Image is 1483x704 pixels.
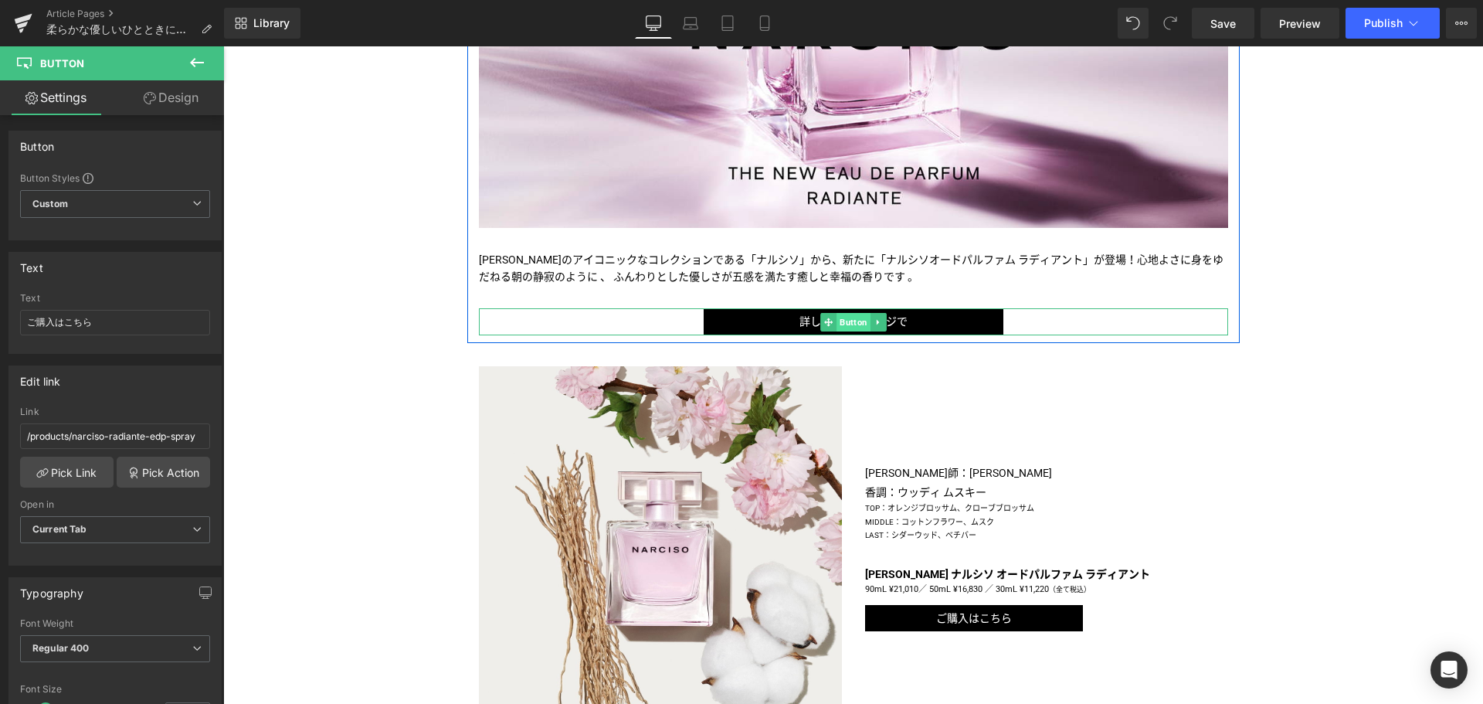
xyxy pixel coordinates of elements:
[642,417,1005,437] p: [PERSON_NAME]師：[PERSON_NAME]
[20,684,210,695] div: Font Size
[635,8,672,39] a: Desktop
[20,293,210,304] div: Text
[224,8,300,39] a: New Library
[32,198,68,211] b: Custom
[32,523,87,535] b: Current Tab
[20,172,210,184] div: Button Styles
[40,57,84,70] span: Button
[117,457,210,488] a: Pick Action
[20,457,114,488] a: Pick Link
[1118,8,1149,39] button: Undo
[746,8,783,39] a: Mobile
[613,267,647,285] span: Button
[695,538,826,548] span: ／ 50mL ¥16,830 ／ 30mL ¥11,220
[709,8,746,39] a: Tablet
[576,269,684,281] span: 詳しくは特設ページで
[1261,8,1339,39] a: Preview
[672,8,709,39] a: Laptop
[642,482,1005,496] p: LAST：シダーウッド、ベチバー
[1155,8,1186,39] button: Redo
[20,131,54,153] div: Button
[1364,17,1403,29] span: Publish
[642,457,811,466] span: TOP：オレンジブロッサム、クローブブロッサム
[32,642,90,654] b: Regular 400
[20,618,210,629] div: Font Weight
[646,267,663,285] a: Expand / Collapse
[46,23,195,36] span: 柔らかな優しいひとときに包まれる新作フレグランスが＜[PERSON_NAME]＞から！
[46,8,224,20] a: Article Pages
[1210,15,1236,32] span: Save
[642,559,860,586] a: ご購入はこちら
[115,80,227,115] a: Design
[444,224,695,236] span: した優しさが五感を満たす癒しと幸福の香りです 。
[20,578,83,600] div: Typography
[20,366,61,388] div: Edit link
[713,566,789,578] span: ご購入はこちら
[642,437,1005,456] p: 香調：ウッディ ムスキー
[20,253,43,274] div: Text
[20,423,210,449] input: https://your-shop.myshopify.com
[253,16,290,30] span: Library
[642,536,1005,551] p: 90mL ¥21,010
[642,469,1005,483] p: MIDDLE：コットンフラワー、ムスク
[826,539,867,547] span: （全て税込）
[1279,15,1321,32] span: Preview
[20,406,210,417] div: Link
[20,499,210,510] div: Open in
[256,205,1005,240] p: [PERSON_NAME]のアイコニックなコレクションである「ナルシソ」から、新たに「ナルシソ
[1446,8,1477,39] button: More
[1346,8,1440,39] button: Publish
[642,522,927,534] b: [PERSON_NAME] ナルシソ オードパルファム ラディアント
[1430,651,1468,689] div: Open Intercom Messenger
[480,262,780,289] a: 詳しくは特設ページで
